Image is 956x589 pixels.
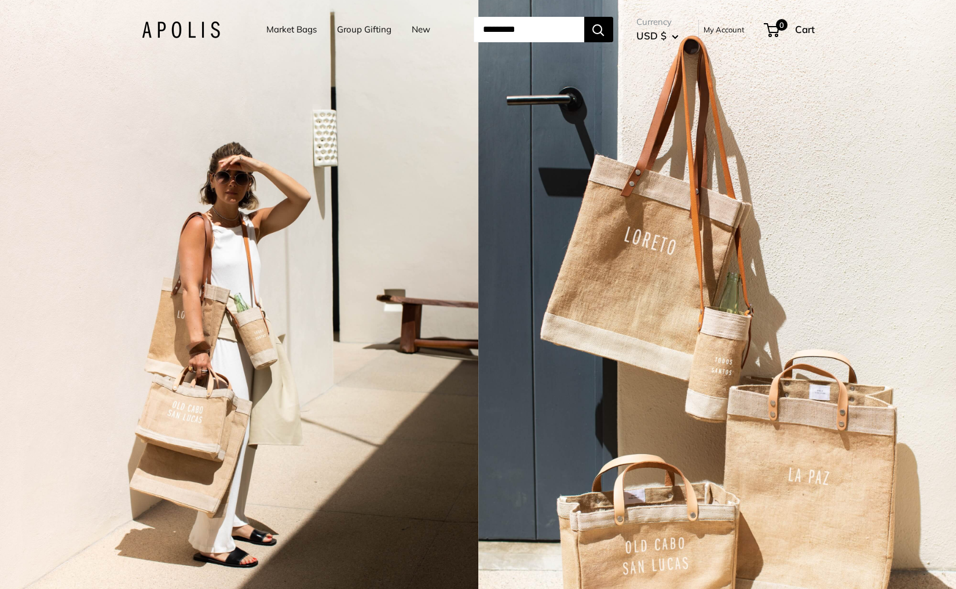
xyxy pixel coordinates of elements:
[704,23,745,36] a: My Account
[636,30,666,42] span: USD $
[474,17,584,42] input: Search...
[584,17,613,42] button: Search
[142,21,220,38] img: Apolis
[765,20,815,39] a: 0 Cart
[337,21,391,38] a: Group Gifting
[775,19,787,31] span: 0
[266,21,317,38] a: Market Bags
[795,23,815,35] span: Cart
[636,27,679,45] button: USD $
[412,21,430,38] a: New
[636,14,679,30] span: Currency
